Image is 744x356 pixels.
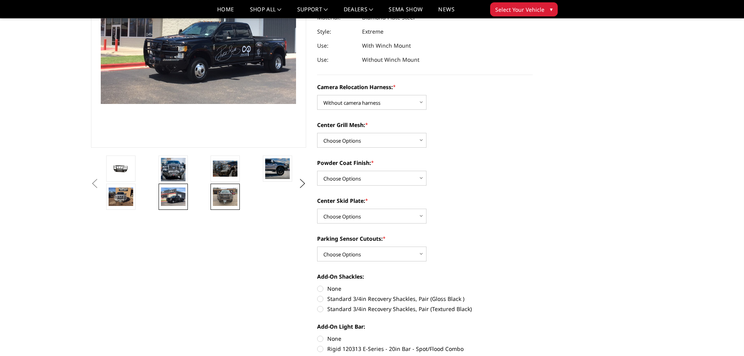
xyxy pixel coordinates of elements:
label: None [317,284,533,293]
dd: Extreme [362,25,384,39]
label: Add-On Light Bar: [317,322,533,331]
dd: With Winch Mount [362,39,411,53]
label: Center Skid Plate: [317,197,533,205]
label: Standard 3/4in Recovery Shackles, Pair (Gloss Black ) [317,295,533,303]
button: Previous [89,178,101,190]
dd: Without Winch Mount [362,53,419,67]
dt: Style: [317,25,356,39]
label: Center Grill Mesh: [317,121,533,129]
dt: Use: [317,53,356,67]
label: None [317,335,533,343]
span: ▾ [550,5,553,13]
a: Support [297,7,328,18]
img: 2017-2022 Ford F250-350 - T2 Series - Extreme Front Bumper (receiver or winch) [213,188,237,206]
label: Rigid 120313 E-Series - 20in Bar - Spot/Flood Combo [317,345,533,353]
dt: Use: [317,39,356,53]
img: 2017-2022 Ford F250-350 - T2 Series - Extreme Front Bumper (receiver or winch) [265,158,290,179]
a: Home [217,7,234,18]
img: 2017-2022 Ford F250-350 - T2 Series - Extreme Front Bumper (receiver or winch) [109,188,133,206]
button: Select Your Vehicle [490,2,558,16]
a: News [438,7,454,18]
span: Select Your Vehicle [495,5,544,14]
a: Dealers [344,7,373,18]
button: Next [296,178,308,190]
img: 2017-2022 Ford F250-350 - T2 Series - Extreme Front Bumper (receiver or winch) [161,188,186,206]
label: Powder Coat Finish: [317,159,533,167]
img: 2017-2022 Ford F250-350 - T2 Series - Extreme Front Bumper (receiver or winch) [109,163,133,175]
img: 2017-2022 Ford F250-350 - T2 Series - Extreme Front Bumper (receiver or winch) [213,161,237,177]
a: shop all [250,7,282,18]
label: Standard 3/4in Recovery Shackles, Pair (Textured Black) [317,305,533,313]
label: Camera Relocation Harness: [317,83,533,91]
a: SEMA Show [389,7,423,18]
img: 2017-2022 Ford F250-350 - T2 Series - Extreme Front Bumper (receiver or winch) [161,158,186,181]
label: Add-On Shackles: [317,272,533,281]
label: Parking Sensor Cutouts: [317,234,533,243]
